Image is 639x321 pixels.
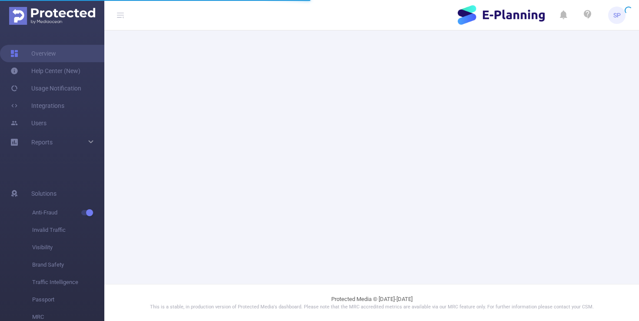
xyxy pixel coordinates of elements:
a: Integrations [10,97,64,114]
a: Reports [31,134,53,151]
span: Passport [32,291,104,308]
span: Traffic Intelligence [32,274,104,291]
footer: Protected Media © [DATE]-[DATE] [104,284,639,321]
a: Overview [10,45,56,62]
img: Protected Media [9,7,95,25]
a: Users [10,114,47,132]
span: Reports [31,139,53,146]
a: Usage Notification [10,80,81,97]
span: Solutions [31,185,57,202]
span: Invalid Traffic [32,221,104,239]
p: This is a stable, in production version of Protected Media's dashboard. Please note that the MRC ... [126,304,617,311]
a: Help Center (New) [10,62,80,80]
span: Visibility [32,239,104,256]
span: SP [613,7,621,24]
span: Brand Safety [32,256,104,274]
span: Anti-Fraud [32,204,104,221]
